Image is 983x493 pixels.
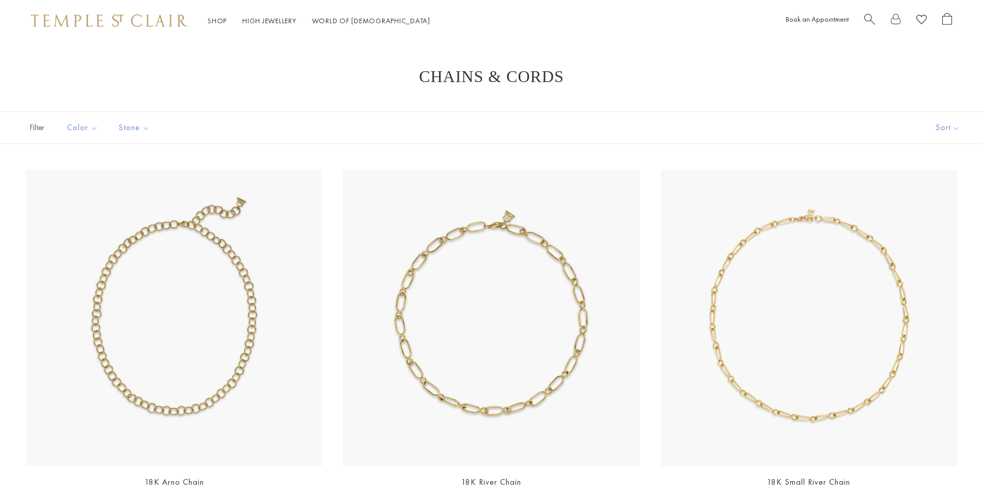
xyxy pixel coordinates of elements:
a: View Wishlist [916,13,927,29]
button: Stone [111,116,158,139]
img: N88891-RIVER18 [343,170,639,466]
a: 18K Small River Chain [767,476,850,487]
a: 18K River Chain [461,476,521,487]
img: N88891-SMRIV18 [661,170,957,466]
nav: Main navigation [208,14,430,27]
a: High JewelleryHigh Jewellery [242,16,297,25]
span: Color [62,121,106,134]
a: Search [864,13,875,29]
a: Book an Appointment [786,14,849,24]
a: World of [DEMOGRAPHIC_DATA]World of [DEMOGRAPHIC_DATA] [312,16,430,25]
a: N88810-ARNO18N88810-ARNO18 [26,170,322,466]
a: 18K Arno Chain [145,476,204,487]
a: ShopShop [208,16,227,25]
a: Open Shopping Bag [942,13,952,29]
img: N88810-ARNO18 [26,170,322,466]
a: N88891-RIVER18N88891-RIVER18 [343,170,639,466]
span: Stone [114,121,158,134]
button: Show sort by [913,112,983,144]
button: Color [59,116,106,139]
img: Temple St. Clair [31,14,187,27]
a: N88891-SMRIV24N88891-SMRIV18 [661,170,957,466]
h1: Chains & Cords [41,67,942,86]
